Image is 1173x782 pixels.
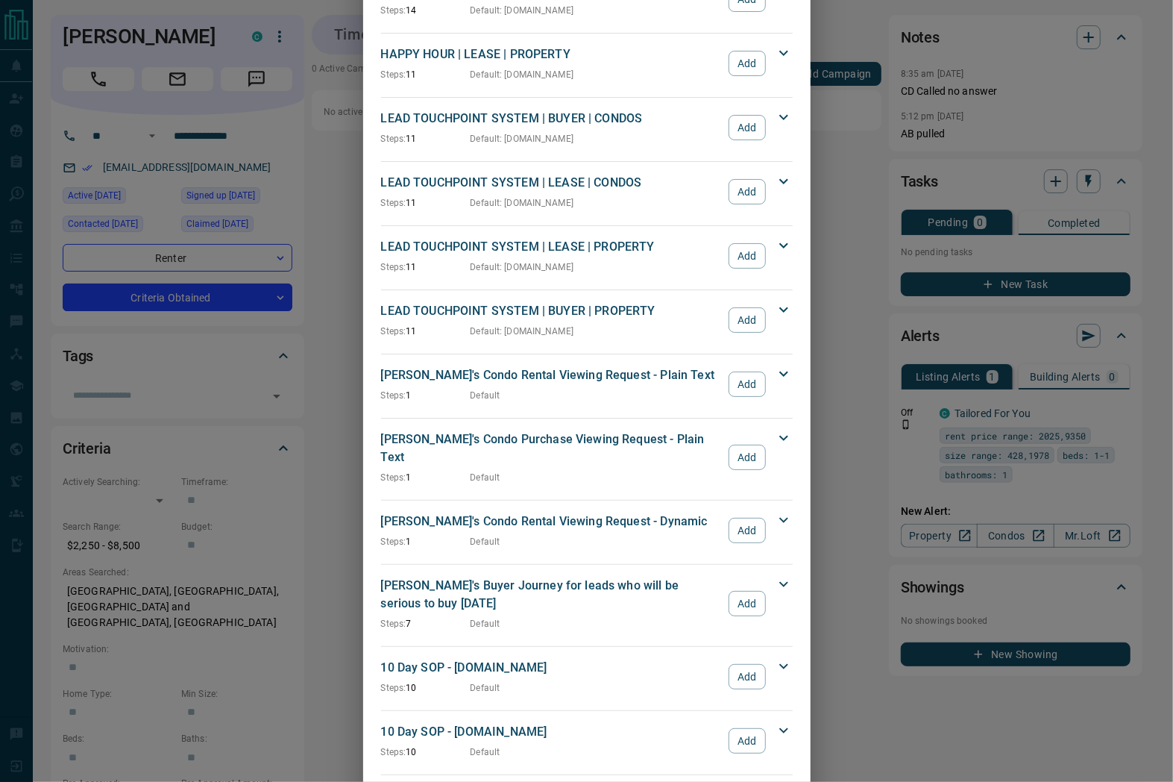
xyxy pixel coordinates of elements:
[471,745,500,759] p: Default
[471,325,574,338] p: Default : [DOMAIN_NAME]
[471,260,574,274] p: Default : [DOMAIN_NAME]
[381,238,722,256] p: LEAD TOUCHPOINT SYSTEM | LEASE | PROPERTY
[471,68,574,81] p: Default : [DOMAIN_NAME]
[381,390,406,401] span: Steps:
[381,198,406,208] span: Steps:
[381,472,406,483] span: Steps:
[381,46,722,63] p: HAPPY HOUR | LEASE | PROPERTY
[729,372,765,397] button: Add
[381,235,793,277] div: LEAD TOUCHPOINT SYSTEM | LEASE | PROPERTYSteps:11Default: [DOMAIN_NAME]Add
[729,307,765,333] button: Add
[381,43,793,84] div: HAPPY HOUR | LEASE | PROPERTYSteps:11Default: [DOMAIN_NAME]Add
[729,51,765,76] button: Add
[381,366,722,384] p: [PERSON_NAME]'s Condo Rental Viewing Request - Plain Text
[381,577,722,613] p: [PERSON_NAME]'s Buyer Journey for leads who will be serious to buy [DATE]
[471,132,574,146] p: Default : [DOMAIN_NAME]
[729,243,765,269] button: Add
[381,260,471,274] p: 11
[381,325,471,338] p: 11
[471,471,500,484] p: Default
[729,518,765,543] button: Add
[381,681,471,695] p: 10
[729,115,765,140] button: Add
[381,683,406,693] span: Steps:
[381,471,471,484] p: 1
[381,326,406,337] span: Steps:
[729,179,765,204] button: Add
[381,428,793,487] div: [PERSON_NAME]'s Condo Purchase Viewing Request - Plain TextSteps:1DefaultAdd
[381,4,471,17] p: 14
[729,728,765,754] button: Add
[381,747,406,757] span: Steps:
[381,723,722,741] p: 10 Day SOP - [DOMAIN_NAME]
[381,513,722,531] p: [PERSON_NAME]'s Condo Rental Viewing Request - Dynamic
[471,535,500,548] p: Default
[381,617,471,631] p: 7
[381,720,793,762] div: 10 Day SOP - [DOMAIN_NAME]Steps:10DefaultAdd
[381,389,471,402] p: 1
[471,617,500,631] p: Default
[729,664,765,689] button: Add
[729,445,765,470] button: Add
[381,171,793,213] div: LEAD TOUCHPOINT SYSTEM | LEASE | CONDOSSteps:11Default: [DOMAIN_NAME]Add
[729,591,765,616] button: Add
[381,5,406,16] span: Steps:
[471,196,574,210] p: Default : [DOMAIN_NAME]
[381,68,471,81] p: 11
[381,302,722,320] p: LEAD TOUCHPOINT SYSTEM | BUYER | PROPERTY
[381,659,722,677] p: 10 Day SOP - [DOMAIN_NAME]
[381,537,406,547] span: Steps:
[471,4,574,17] p: Default : [DOMAIN_NAME]
[381,574,793,634] div: [PERSON_NAME]'s Buyer Journey for leads who will be serious to buy [DATE]Steps:7DefaultAdd
[381,431,722,466] p: [PERSON_NAME]'s Condo Purchase Viewing Request - Plain Text
[471,681,500,695] p: Default
[381,69,406,80] span: Steps:
[381,510,793,551] div: [PERSON_NAME]'s Condo Rental Viewing Request - DynamicSteps:1DefaultAdd
[381,196,471,210] p: 11
[381,745,471,759] p: 10
[381,134,406,144] span: Steps:
[381,535,471,548] p: 1
[381,299,793,341] div: LEAD TOUCHPOINT SYSTEM | BUYER | PROPERTYSteps:11Default: [DOMAIN_NAME]Add
[381,110,722,128] p: LEAD TOUCHPOINT SYSTEM | BUYER | CONDOS
[381,363,793,405] div: [PERSON_NAME]'s Condo Rental Viewing Request - Plain TextSteps:1DefaultAdd
[381,132,471,146] p: 11
[471,389,500,402] p: Default
[381,619,406,629] span: Steps:
[381,262,406,272] span: Steps:
[381,174,722,192] p: LEAD TOUCHPOINT SYSTEM | LEASE | CONDOS
[381,656,793,698] div: 10 Day SOP - [DOMAIN_NAME]Steps:10DefaultAdd
[381,107,793,148] div: LEAD TOUCHPOINT SYSTEM | BUYER | CONDOSSteps:11Default: [DOMAIN_NAME]Add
